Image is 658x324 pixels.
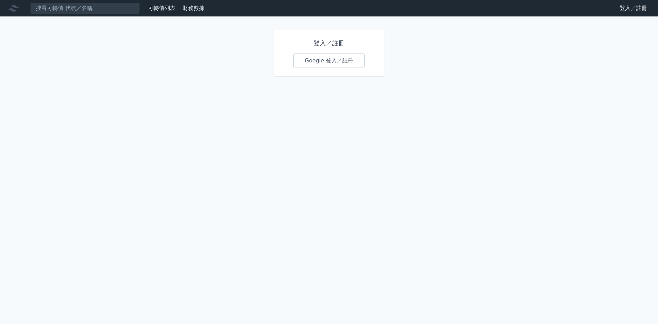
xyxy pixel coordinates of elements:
[183,5,205,11] a: 財務數據
[293,53,365,68] a: Google 登入／註冊
[293,38,365,48] h1: 登入／註冊
[148,5,175,11] a: 可轉債列表
[614,3,653,14] a: 登入／註冊
[30,2,140,14] input: 搜尋可轉債 代號／名稱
